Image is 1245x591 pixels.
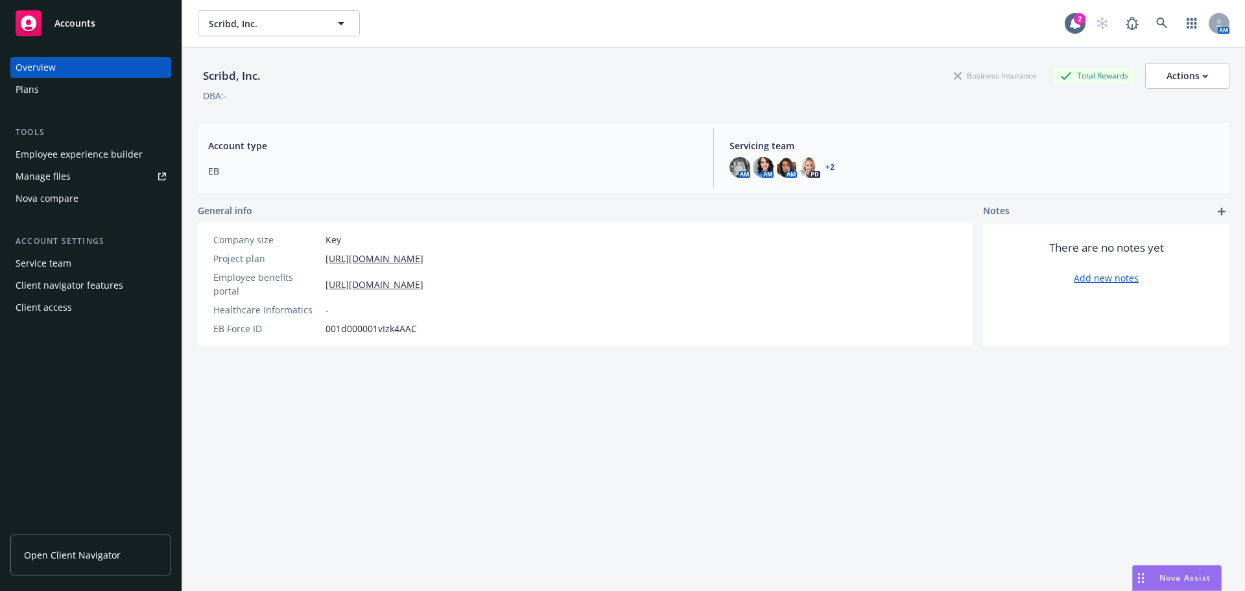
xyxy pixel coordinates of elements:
div: Overview [16,57,56,78]
a: Client navigator features [10,275,171,296]
img: photo [800,157,820,178]
div: Client navigator features [16,275,123,296]
span: Key [326,233,341,247]
span: Nova Assist [1159,572,1211,583]
div: 2 [1074,10,1085,22]
a: Employee experience builder [10,144,171,165]
div: Tools [10,126,171,139]
div: Project plan [213,252,320,265]
div: Plans [16,79,39,100]
a: add [1214,204,1229,219]
a: Nova compare [10,188,171,209]
a: +2 [825,163,835,171]
div: Company size [213,233,320,247]
a: Plans [10,79,171,100]
a: Switch app [1179,10,1205,36]
div: Actions [1167,64,1208,88]
a: Service team [10,253,171,274]
span: Open Client Navigator [24,548,121,562]
a: Manage files [10,166,171,187]
div: DBA: - [203,89,227,103]
span: - [326,303,329,317]
div: Employee benefits portal [213,271,320,298]
button: Actions [1145,63,1229,89]
div: Total Rewards [1054,67,1135,84]
span: General info [198,204,252,217]
span: Servicing team [729,139,1219,152]
button: Nova Assist [1132,565,1222,591]
span: Accounts [54,18,95,29]
img: photo [776,157,797,178]
span: There are no notes yet [1049,240,1164,256]
img: photo [729,157,750,178]
a: Report a Bug [1119,10,1145,36]
img: photo [753,157,774,178]
a: Accounts [10,5,171,42]
div: Account settings [10,235,171,248]
div: Drag to move [1133,566,1149,590]
span: Notes [983,204,1010,219]
div: Manage files [16,166,71,187]
a: Client access [10,297,171,318]
a: Add new notes [1074,271,1139,285]
a: Search [1149,10,1175,36]
div: Client access [16,297,72,318]
span: EB [208,164,698,178]
a: Start snowing [1089,10,1115,36]
div: Nova compare [16,188,78,209]
a: [URL][DOMAIN_NAME] [326,252,423,265]
div: Healthcare Informatics [213,303,320,317]
div: EB Force ID [213,322,320,335]
div: Service team [16,253,71,274]
div: Business Insurance [947,67,1043,84]
span: Account type [208,139,698,152]
button: Scribd, Inc. [198,10,360,36]
a: [URL][DOMAIN_NAME] [326,278,423,291]
span: Scribd, Inc. [209,17,321,30]
div: Scribd, Inc. [198,67,266,84]
div: Employee experience builder [16,144,143,165]
a: Overview [10,57,171,78]
span: 001d000001vIzk4AAC [326,322,417,335]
